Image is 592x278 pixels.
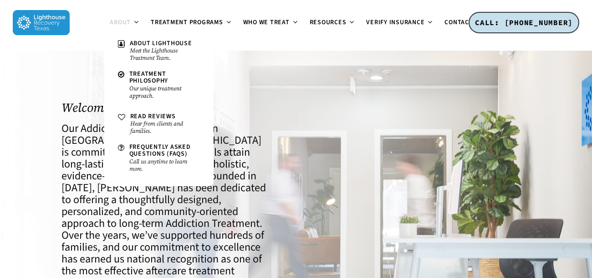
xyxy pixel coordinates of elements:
[130,112,176,121] span: Read Reviews
[475,18,573,27] span: CALL: [PHONE_NUMBER]
[130,120,200,135] small: Hear from clients and families.
[129,142,191,158] span: Frequently Asked Questions (FAQs)
[151,18,223,27] span: Treatment Programs
[129,69,168,85] span: Treatment Philosophy
[113,36,204,66] a: About LighthouseMeet the Lighthouse Treatment Team.
[130,39,192,48] span: About Lighthouse
[310,18,347,27] span: Resources
[145,19,238,26] a: Treatment Programs
[129,158,200,173] small: Call us anytime to learn more.
[13,10,70,35] img: Lighthouse Recovery Texas
[113,109,204,139] a: Read ReviewsHear from clients and families.
[238,19,304,26] a: Who We Treat
[444,18,473,27] span: Contact
[243,18,290,27] span: Who We Treat
[366,18,424,27] span: Verify Insurance
[304,19,361,26] a: Resources
[469,12,579,34] a: CALL: [PHONE_NUMBER]
[110,18,131,27] span: About
[61,101,270,115] h1: Welcome to Lighthouse
[361,19,439,26] a: Verify Insurance
[130,47,200,62] small: Meet the Lighthouse Treatment Team.
[129,85,200,100] small: Our unique treatment approach.
[439,19,487,26] a: Contact
[113,139,204,177] a: Frequently Asked Questions (FAQs)Call us anytime to learn more.
[104,19,145,26] a: About
[113,66,204,104] a: Treatment PhilosophyOur unique treatment approach.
